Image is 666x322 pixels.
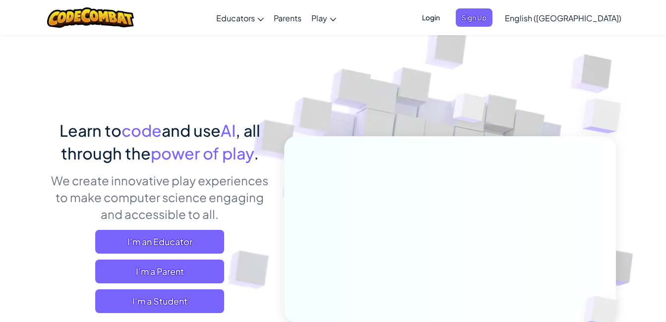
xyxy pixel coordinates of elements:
[221,120,236,140] span: AI
[60,120,121,140] span: Learn to
[121,120,162,140] span: code
[162,120,221,140] span: and use
[416,8,446,27] button: Login
[47,7,134,28] img: CodeCombat logo
[269,4,306,31] a: Parents
[563,74,649,158] img: Overlap cubes
[505,13,621,23] span: English ([GEOGRAPHIC_DATA])
[254,143,259,163] span: .
[311,13,327,23] span: Play
[500,4,626,31] a: English ([GEOGRAPHIC_DATA])
[456,8,492,27] button: Sign Up
[306,4,341,31] a: Play
[216,13,255,23] span: Educators
[95,260,224,283] a: I'm a Parent
[211,4,269,31] a: Educators
[434,74,505,148] img: Overlap cubes
[95,289,224,313] button: I'm a Student
[95,230,224,254] a: I'm an Educator
[151,143,254,163] span: power of play
[51,172,269,222] p: We create innovative play experiences to make computer science engaging and accessible to all.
